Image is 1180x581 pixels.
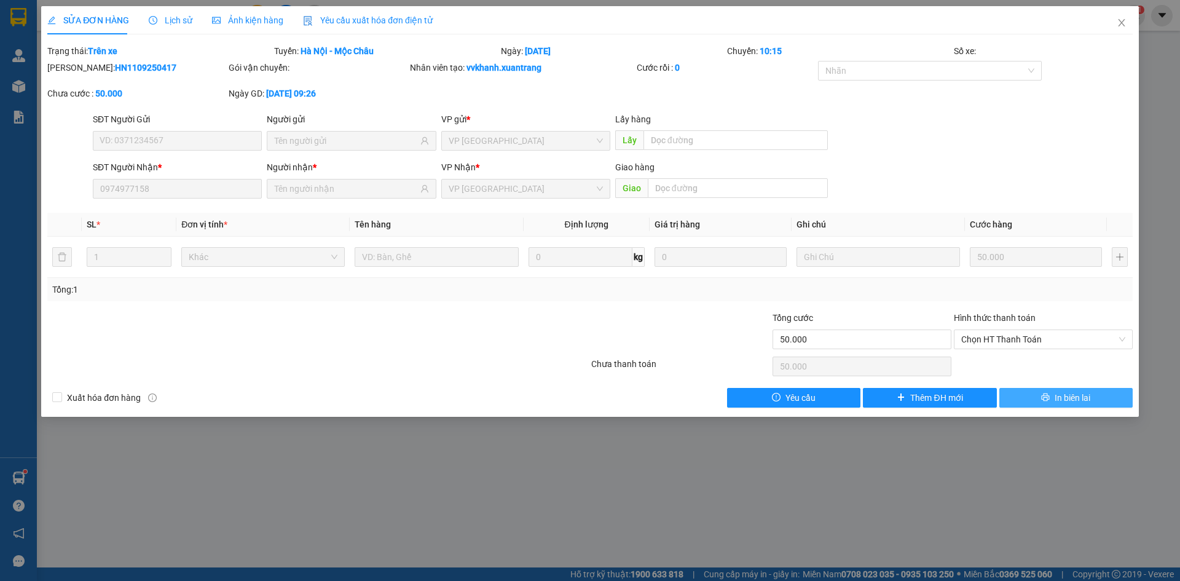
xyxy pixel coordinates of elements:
b: 0 [675,63,680,73]
div: [PERSON_NAME]: [47,61,226,74]
div: SĐT Người Gửi [93,113,262,126]
div: Ngày: [500,44,726,58]
div: Trạng thái: [46,44,273,58]
span: XUANTRANG [23,22,95,35]
span: printer [1041,393,1050,403]
div: SĐT Người Nhận [93,160,262,174]
span: user [420,184,429,193]
span: SL [87,219,96,229]
span: Ảnh kiện hàng [212,15,283,25]
input: VD: Bàn, Ghế [355,247,518,267]
span: Xuất hóa đơn hàng [62,391,146,405]
span: Định lượng [565,219,608,229]
span: Cước hàng [970,219,1012,229]
span: SỬA ĐƠN HÀNG [47,15,129,25]
b: [DATE] 09:26 [266,89,316,98]
button: plus [1112,247,1128,267]
th: Ghi chú [792,213,965,237]
span: edit [47,16,56,25]
button: Close [1104,6,1139,41]
em: Logistics [39,38,79,49]
button: exclamation-circleYêu cầu [727,388,860,408]
span: Lịch sử [149,15,192,25]
div: VP gửi [441,113,610,126]
div: Chưa thanh toán [590,357,771,379]
input: 0 [970,247,1102,267]
b: vvkhanh.xuantrang [466,63,541,73]
span: Đơn vị tính [181,219,227,229]
span: Giá trị hàng [655,219,700,229]
b: HN1109250417 [115,63,176,73]
b: [DATE] [525,46,551,56]
span: kg [632,247,645,267]
span: Yêu cầu xuất hóa đơn điện tử [303,15,433,25]
label: Hình thức thanh toán [954,313,1036,323]
b: Hà Nội - Mộc Châu [301,46,374,56]
input: Tên người nhận [274,182,417,196]
input: Ghi Chú [796,247,960,267]
div: Tổng: 1 [52,283,455,296]
div: Chưa cước : [47,87,226,100]
span: VP HÀ NỘI [449,132,603,150]
button: plusThêm ĐH mới [863,388,996,408]
span: Chọn HT Thanh Toán [961,330,1125,349]
div: Gói vận chuyển: [229,61,407,74]
div: Nhân viên tạo: [410,61,634,74]
span: HAIVAN [38,7,80,20]
div: Ngày GD: [229,87,407,100]
span: Thêm ĐH mới [910,391,962,405]
span: In biên lai [1055,391,1090,405]
input: Tên người gửi [274,134,417,148]
span: VP Nhận [441,162,476,172]
span: Người gửi: [5,70,37,78]
div: Người nhận [267,160,436,174]
span: Người nhận: [5,78,43,86]
span: Giao [615,178,648,198]
span: 0987221973 [5,87,91,104]
span: picture [212,16,221,25]
span: Lấy hàng [615,114,651,124]
button: printerIn biên lai [999,388,1133,408]
div: Số xe: [953,44,1134,58]
b: 50.000 [95,89,122,98]
div: Tuyến: [273,44,500,58]
span: 0981 559 551 [119,33,179,44]
span: info-circle [148,393,157,402]
b: Trên xe [88,46,117,56]
button: delete [52,247,72,267]
span: VP [PERSON_NAME] [116,12,179,31]
span: plus [897,393,905,403]
span: Yêu cầu [785,391,816,405]
span: Lấy [615,130,643,150]
span: clock-circle [149,16,157,25]
div: Người gửi [267,113,436,126]
img: icon [303,16,313,26]
div: Chuyến: [726,44,953,58]
span: Tổng cước [773,313,813,323]
span: VP HÀ NỘI [449,180,603,198]
span: Tên hàng [355,219,391,229]
input: Dọc đường [648,178,828,198]
span: Giao hàng [615,162,655,172]
b: 10:15 [760,46,782,56]
span: Khác [189,248,337,266]
input: Dọc đường [643,130,828,150]
span: exclamation-circle [772,393,781,403]
span: user [420,136,429,145]
div: Cước rồi : [637,61,816,74]
input: 0 [655,247,787,267]
span: close [1117,18,1127,28]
